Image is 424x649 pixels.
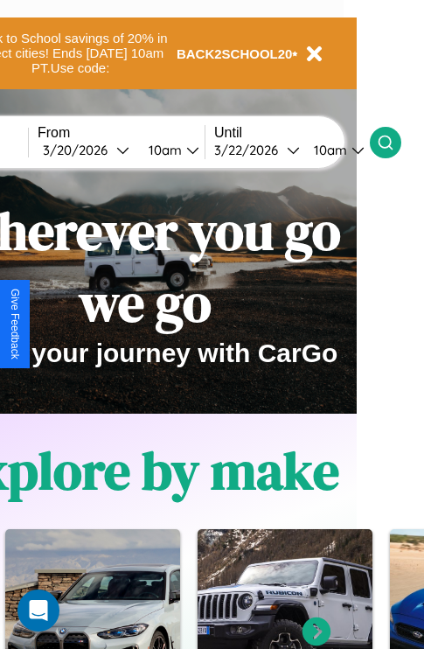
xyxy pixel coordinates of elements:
div: 10am [305,142,351,158]
button: 10am [135,141,205,159]
div: 10am [140,142,186,158]
label: Until [214,125,370,141]
div: Open Intercom Messenger [17,590,59,632]
button: 3/20/2026 [38,141,135,159]
div: Give Feedback [9,289,21,359]
button: 10am [300,141,370,159]
label: From [38,125,205,141]
div: 3 / 22 / 2026 [214,142,287,158]
b: BACK2SCHOOL20 [177,46,293,61]
div: 3 / 20 / 2026 [43,142,116,158]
